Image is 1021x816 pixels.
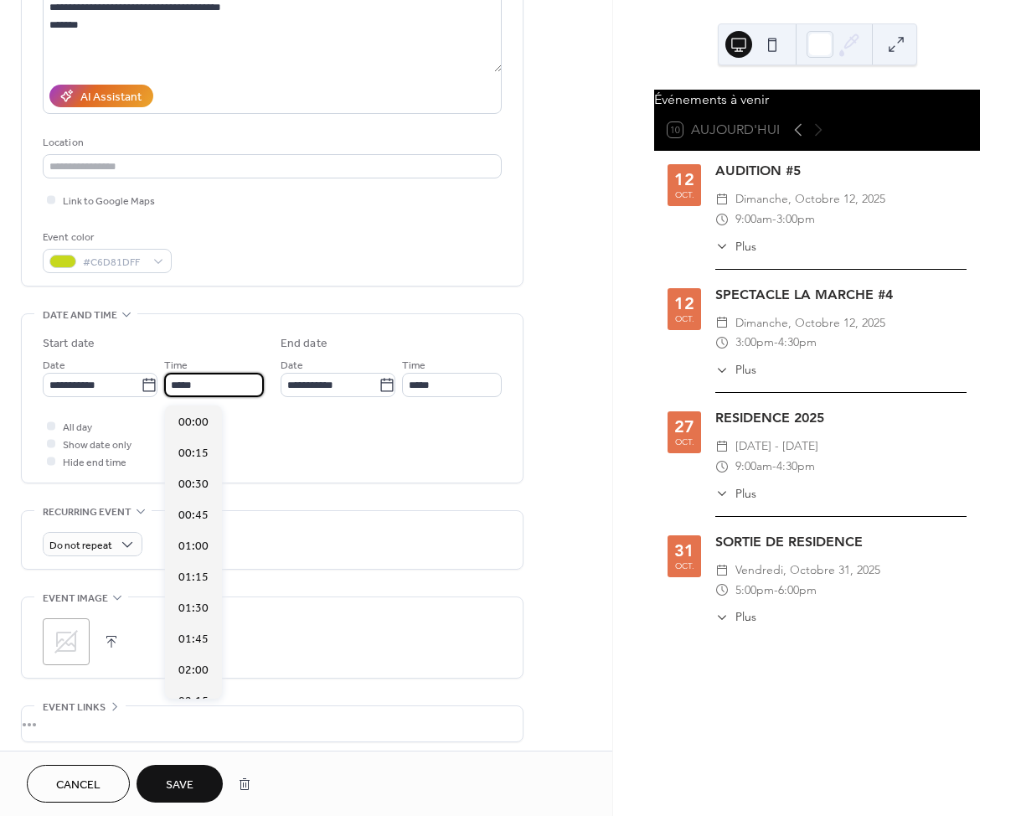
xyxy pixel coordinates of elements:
[402,357,425,374] span: Time
[43,335,95,353] div: Start date
[49,85,153,107] button: AI Assistant
[715,361,756,379] button: ​Plus
[715,608,729,626] div: ​
[715,532,967,552] div: SORTIE DE RESIDENCE
[735,313,885,333] span: dimanche, octobre 12, 2025
[27,765,130,803] button: Cancel
[715,238,729,256] div: ​
[164,357,188,374] span: Time
[674,542,694,559] div: 31
[715,161,967,181] div: AUDITION #5
[776,457,815,477] span: 4:30pm
[178,693,209,710] span: 02:15
[178,600,209,617] span: 01:30
[178,414,209,431] span: 00:00
[43,134,498,152] div: Location
[772,457,776,477] span: -
[43,504,131,521] span: Recurring event
[735,560,880,581] span: vendredi, octobre 31, 2025
[43,590,108,607] span: Event image
[63,436,131,454] span: Show date only
[674,295,694,312] div: 12
[178,631,209,648] span: 01:45
[772,209,776,230] span: -
[43,699,106,716] span: Event links
[281,357,303,374] span: Date
[735,361,756,379] span: Plus
[63,193,155,210] span: Link to Google Maps
[178,662,209,679] span: 02:00
[80,89,142,106] div: AI Assistant
[281,335,327,353] div: End date
[735,608,756,626] span: Plus
[63,454,126,472] span: Hide end time
[43,229,168,246] div: Event color
[675,562,694,571] div: oct.
[83,254,145,271] span: #C6D81DFF
[63,419,92,436] span: All day
[735,457,772,477] span: 9:00am
[735,189,885,209] span: dimanche, octobre 12, 2025
[735,209,772,230] span: 9:00am
[715,560,729,581] div: ​
[715,581,729,601] div: ​
[715,209,729,230] div: ​
[735,485,756,503] span: Plus
[43,618,90,665] div: ;
[654,90,980,110] div: Événements à venir
[56,777,101,794] span: Cancel
[778,333,817,353] span: 4:30pm
[774,333,778,353] span: -
[178,445,209,462] span: 00:15
[715,285,967,305] div: SPECTACLE LA MARCHE #4
[674,418,694,435] div: 27
[715,608,756,626] button: ​Plus
[715,408,967,428] div: RESIDENCE 2025
[22,706,523,741] div: •••
[675,315,694,323] div: oct.
[735,581,774,601] span: 5:00pm
[735,333,774,353] span: 3:00pm
[178,569,209,586] span: 01:15
[715,238,756,256] button: ​Plus
[715,313,729,333] div: ​
[137,765,223,803] button: Save
[715,457,729,477] div: ​
[178,538,209,555] span: 01:00
[166,777,193,794] span: Save
[715,333,729,353] div: ​
[43,307,117,324] span: Date and time
[675,191,694,199] div: oct.
[778,581,817,601] span: 6:00pm
[715,189,729,209] div: ​
[675,438,694,447] div: oct.
[715,361,729,379] div: ​
[715,485,729,503] div: ​
[715,485,756,503] button: ​Plus
[43,357,65,374] span: Date
[735,436,818,457] span: [DATE] - [DATE]
[49,536,112,555] span: Do not repeat
[735,238,756,256] span: Plus
[178,507,209,524] span: 00:45
[715,436,729,457] div: ​
[178,476,209,493] span: 00:30
[674,171,694,188] div: 12
[776,209,815,230] span: 3:00pm
[774,581,778,601] span: -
